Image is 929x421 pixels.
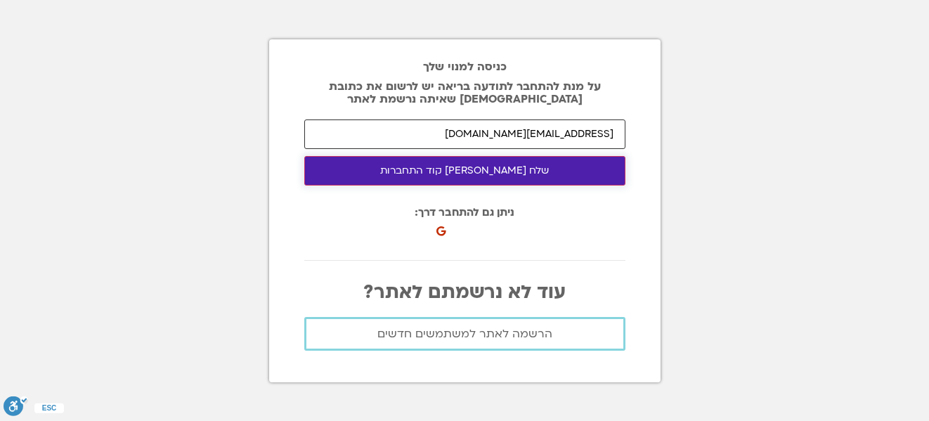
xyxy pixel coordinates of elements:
h2: כניסה למנוי שלך [304,60,625,73]
button: שלח [PERSON_NAME] קוד התחברות [304,156,625,186]
p: על מנת להתחבר לתודעה בריאה יש לרשום את כתובת [DEMOGRAPHIC_DATA] שאיתה נרשמת לאתר [304,80,625,105]
span: הרשמה לאתר למשתמשים חדשים [377,328,552,340]
iframe: כפתור לכניסה באמצעות חשבון Google [439,211,593,242]
p: עוד לא נרשמתם לאתר? [304,282,625,303]
a: הרשמה לאתר למשתמשים חדשים [304,317,625,351]
input: האימייל איתו נרשמת לאתר [304,119,625,149]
